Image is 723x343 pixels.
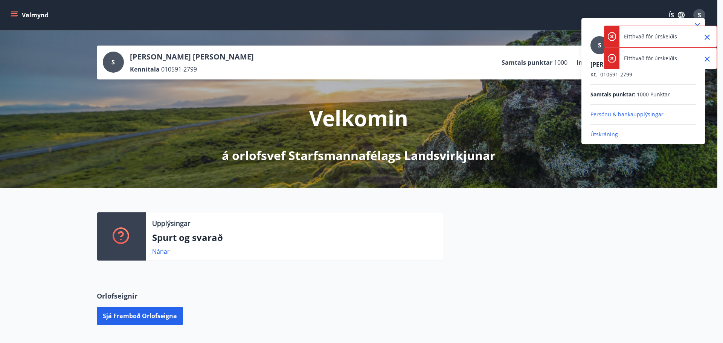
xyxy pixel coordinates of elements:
p: Persónu & bankaupplýsingar [590,111,696,118]
p: Eitthvað fór úrskeiðis [624,55,677,62]
span: 1000 Punktar [637,91,670,98]
span: Kt. [590,71,597,78]
p: Eitthvað fór úrskeiðis [624,33,677,40]
p: Útskráning [590,131,696,138]
button: Close [701,31,714,44]
p: [PERSON_NAME] [PERSON_NAME] [590,60,696,69]
button: Close [701,53,714,66]
span: S [598,41,601,49]
span: Samtals punktar : [590,91,635,98]
p: 010591-2799 [590,71,696,78]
